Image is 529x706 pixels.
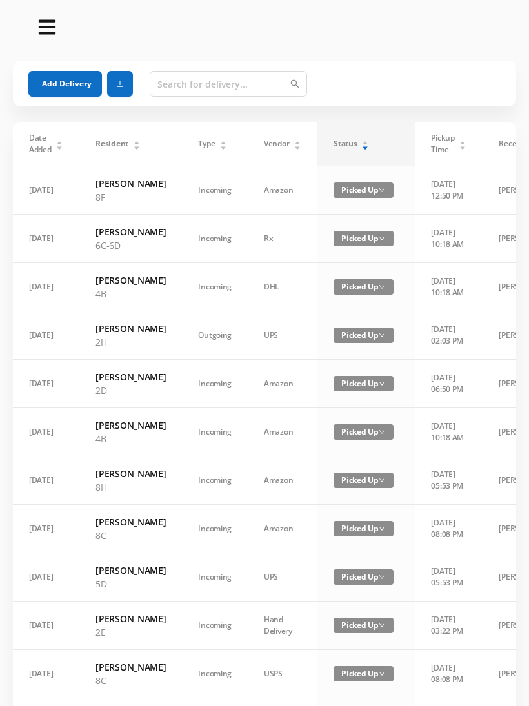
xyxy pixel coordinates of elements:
td: UPS [248,311,317,360]
td: [DATE] 08:08 PM [415,505,483,553]
td: [DATE] 05:53 PM [415,553,483,602]
span: Picked Up [334,618,394,633]
i: icon: down [379,671,385,677]
i: icon: caret-up [220,139,227,143]
span: Vendor [264,138,289,150]
p: 5D [95,577,166,591]
td: [DATE] [13,505,79,553]
span: Type [198,138,215,150]
div: Sort [133,139,141,147]
span: Picked Up [334,182,394,198]
i: icon: down [379,284,385,290]
td: [DATE] [13,360,79,408]
p: 2D [95,384,166,397]
i: icon: caret-down [294,144,301,148]
td: Incoming [182,650,248,698]
td: [DATE] [13,166,79,215]
div: Sort [361,139,369,147]
td: [DATE] 08:08 PM [415,650,483,698]
h6: [PERSON_NAME] [95,177,166,190]
td: [DATE] [13,456,79,505]
h6: [PERSON_NAME] [95,467,166,480]
span: Picked Up [334,521,394,536]
td: [DATE] [13,263,79,311]
input: Search for delivery... [150,71,307,97]
td: [DATE] [13,602,79,650]
p: 8C [95,674,166,687]
p: 2H [95,335,166,349]
p: 6C-6D [95,239,166,252]
td: Incoming [182,602,248,650]
td: Incoming [182,215,248,263]
span: Picked Up [334,569,394,585]
h6: [PERSON_NAME] [95,225,166,239]
td: Amazon [248,360,317,408]
i: icon: down [379,332,385,338]
td: Incoming [182,263,248,311]
td: [DATE] [13,650,79,698]
td: DHL [248,263,317,311]
h6: [PERSON_NAME] [95,612,166,625]
span: Picked Up [334,473,394,488]
i: icon: caret-down [220,144,227,148]
i: icon: down [379,574,385,580]
td: [DATE] [13,311,79,360]
span: Picked Up [334,666,394,681]
td: Incoming [182,505,248,553]
i: icon: caret-up [133,139,140,143]
td: Amazon [248,505,317,553]
td: [DATE] 06:50 PM [415,360,483,408]
i: icon: down [379,477,385,484]
td: [DATE] [13,215,79,263]
td: [DATE] 10:18 AM [415,408,483,456]
i: icon: caret-down [362,144,369,148]
p: 4B [95,287,166,300]
div: Sort [219,139,227,147]
span: Date Added [29,132,52,155]
span: Resident [95,138,128,150]
td: UPS [248,553,317,602]
p: 8H [95,480,166,494]
i: icon: caret-up [56,139,63,143]
td: Incoming [182,456,248,505]
i: icon: caret-down [133,144,140,148]
div: Sort [294,139,301,147]
td: [DATE] [13,408,79,456]
span: Picked Up [334,376,394,391]
span: Picked Up [334,328,394,343]
td: Rx [248,215,317,263]
p: 4B [95,432,166,446]
td: Outgoing [182,311,248,360]
span: Picked Up [334,279,394,295]
td: Hand Delivery [248,602,317,650]
td: Incoming [182,360,248,408]
h6: [PERSON_NAME] [95,273,166,287]
h6: [PERSON_NAME] [95,370,166,384]
td: [DATE] 10:18 AM [415,263,483,311]
td: Incoming [182,166,248,215]
td: Incoming [182,553,248,602]
i: icon: caret-up [459,139,466,143]
td: [DATE] [13,553,79,602]
h6: [PERSON_NAME] [95,418,166,432]
td: [DATE] 10:18 AM [415,215,483,263]
i: icon: down [379,380,385,387]
td: USPS [248,650,317,698]
i: icon: caret-up [362,139,369,143]
button: Add Delivery [28,71,102,97]
i: icon: caret-up [294,139,301,143]
td: [DATE] 12:50 PM [415,166,483,215]
span: Picked Up [334,231,394,246]
i: icon: down [379,525,385,532]
p: 8C [95,529,166,542]
div: Sort [459,139,466,147]
span: Picked Up [334,424,394,440]
i: icon: caret-down [56,144,63,148]
td: [DATE] 03:22 PM [415,602,483,650]
h6: [PERSON_NAME] [95,322,166,335]
td: Incoming [182,408,248,456]
i: icon: caret-down [459,144,466,148]
button: icon: download [107,71,133,97]
td: [DATE] 02:03 PM [415,311,483,360]
td: Amazon [248,408,317,456]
